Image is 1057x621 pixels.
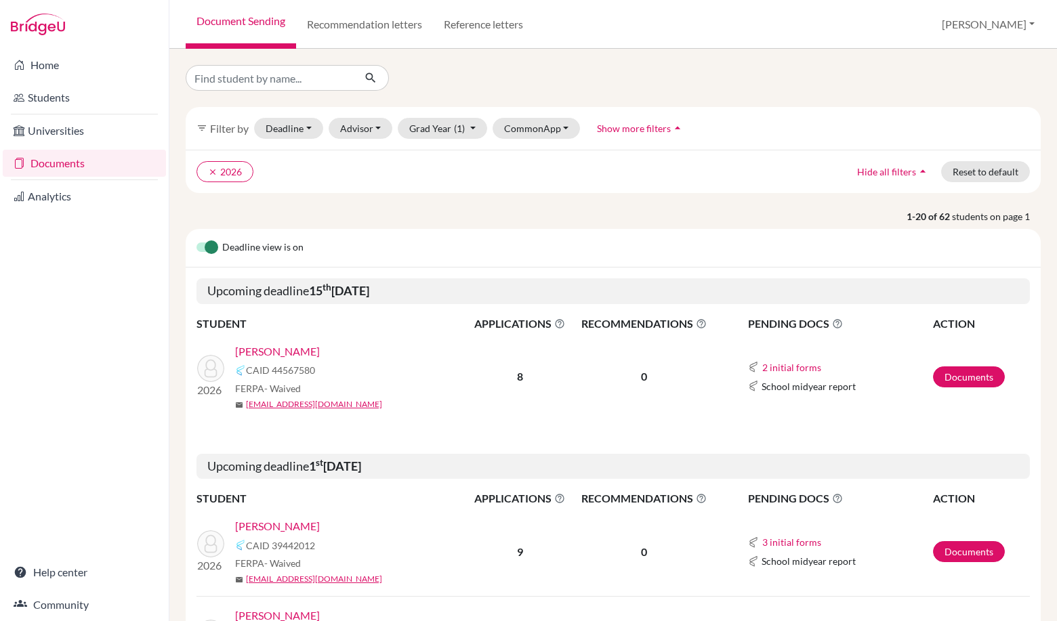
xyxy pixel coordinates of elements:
button: Advisor [329,118,393,139]
button: [PERSON_NAME] [936,12,1041,37]
span: APPLICATIONS [468,490,571,507]
b: 8 [517,370,523,383]
h5: Upcoming deadline [196,454,1030,479]
button: CommonApp [493,118,581,139]
span: FERPA [235,556,301,570]
a: Home [3,51,166,79]
button: Hide all filtersarrow_drop_up [846,161,941,182]
button: Show more filtersarrow_drop_up [585,118,696,139]
span: PENDING DOCS [748,316,932,332]
span: mail [235,576,243,584]
a: Analytics [3,183,166,210]
span: FERPA [235,381,301,395]
button: 3 initial forms [762,534,822,550]
span: - Waived [264,557,301,569]
a: Community [3,591,166,618]
img: Berko-Boateng, Andrew [197,355,224,382]
sup: th [323,282,331,293]
img: Bridge-U [11,14,65,35]
span: Deadline view is on [222,240,304,256]
a: Documents [933,366,1005,387]
a: Documents [933,541,1005,562]
span: CAID 44567580 [246,363,315,377]
span: (1) [454,123,465,134]
p: 2026 [197,557,224,574]
b: 15 [DATE] [309,283,369,298]
a: Help center [3,559,166,586]
button: clear2026 [196,161,253,182]
img: Common App logo [748,381,759,391]
th: STUDENT [196,490,468,507]
button: Grad Year(1) [398,118,487,139]
a: [EMAIL_ADDRESS][DOMAIN_NAME] [246,573,382,585]
h5: Upcoming deadline [196,278,1030,304]
b: 9 [517,545,523,558]
p: 2026 [197,382,224,398]
span: School midyear report [762,379,856,393]
th: ACTION [932,315,1030,333]
span: CAID 39442012 [246,538,315,553]
span: students on page 1 [952,209,1041,223]
i: arrow_drop_up [916,165,930,178]
b: 1 [DATE] [309,458,361,473]
button: Reset to default [941,161,1030,182]
a: Students [3,84,166,111]
span: mail [235,401,243,409]
span: APPLICATIONS [468,316,571,332]
span: Show more filters [597,123,671,134]
p: 0 [573,368,715,385]
span: - Waived [264,383,301,394]
th: STUDENT [196,315,468,333]
a: Universities [3,117,166,144]
img: Common App logo [748,537,759,548]
i: filter_list [196,123,207,133]
sup: st [316,457,323,468]
input: Find student by name... [186,65,354,91]
th: ACTION [932,490,1030,507]
span: RECOMMENDATIONS [573,316,715,332]
img: Common App logo [235,365,246,376]
span: Filter by [210,122,249,135]
span: Hide all filters [857,166,916,177]
img: Darko, Eli [197,530,224,557]
a: [EMAIL_ADDRESS][DOMAIN_NAME] [246,398,382,410]
a: [PERSON_NAME] [235,343,320,360]
p: 0 [573,544,715,560]
i: clear [208,167,217,177]
span: School midyear report [762,554,856,568]
a: [PERSON_NAME] [235,518,320,534]
i: arrow_drop_up [671,121,684,135]
button: Deadline [254,118,323,139]
img: Common App logo [748,362,759,372]
span: RECOMMENDATIONS [573,490,715,507]
strong: 1-20 of 62 [907,209,952,223]
span: PENDING DOCS [748,490,932,507]
button: 2 initial forms [762,360,822,375]
a: Documents [3,150,166,177]
img: Common App logo [235,540,246,551]
img: Common App logo [748,556,759,567]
